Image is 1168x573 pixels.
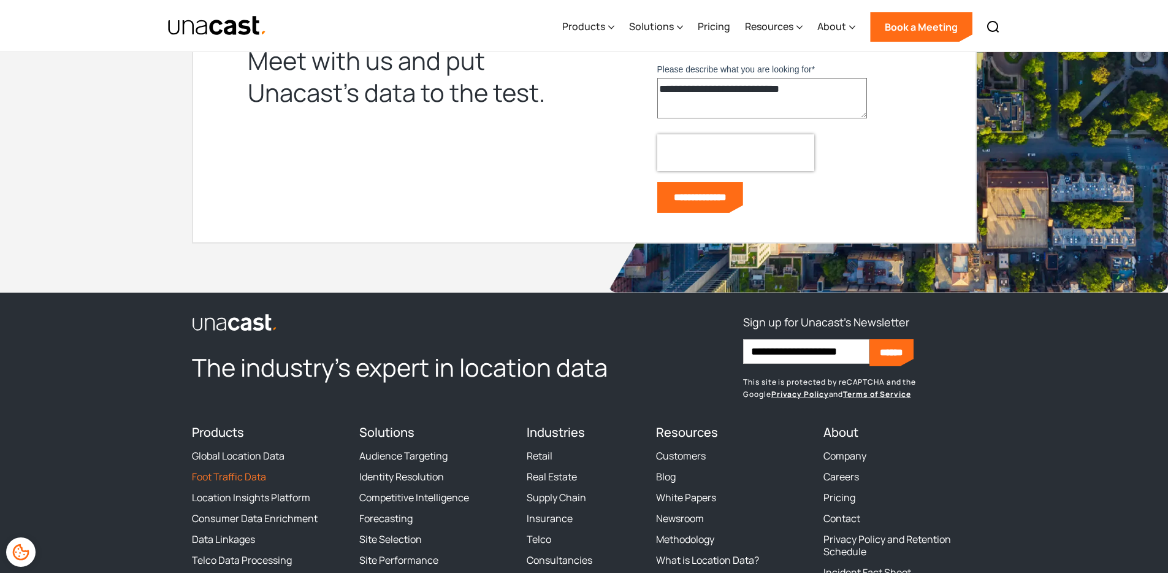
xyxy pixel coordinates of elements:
[527,533,551,545] a: Telco
[527,471,577,483] a: Real Estate
[359,512,413,525] a: Forecasting
[192,491,310,504] a: Location Insights Platform
[823,491,855,504] a: Pricing
[823,533,976,558] a: Privacy Policy and Retention Schedule
[192,450,284,462] a: Global Location Data
[656,554,759,566] a: What is Location Data?
[167,15,267,37] a: home
[359,450,448,462] a: Audience Targeting
[359,471,444,483] a: Identity Resolution
[248,45,567,109] div: Meet with us and put Unacast’s data to the test.
[562,19,605,34] div: Products
[192,313,278,332] img: Unacast logo
[192,424,244,440] a: Products
[192,554,292,566] a: Telco Data Processing
[192,352,641,383] h2: The industry’s expert in location data
[698,2,730,52] a: Pricing
[817,19,846,34] div: About
[359,424,414,440] a: Solutions
[823,471,859,483] a: Careers
[192,312,641,332] a: link to the homepage
[743,376,976,401] p: This site is protected by reCAPTCHA and the Google and
[656,491,716,504] a: White Papers
[192,512,318,525] a: Consumer Data Enrichment
[167,15,267,37] img: Unacast text logo
[527,491,586,504] a: Supply Chain
[823,425,976,440] h4: About
[870,12,972,42] a: Book a Meeting
[745,2,803,52] div: Resources
[745,19,793,34] div: Resources
[629,2,683,52] div: Solutions
[656,471,676,483] a: Blog
[192,471,266,483] a: Foot Traffic Data
[657,64,812,74] span: Please describe what you are looking for
[657,134,814,171] iframe: reCAPTCHA
[656,425,809,440] h4: Resources
[843,389,910,399] a: Terms of Service
[527,450,552,462] a: Retail
[743,312,909,332] h3: Sign up for Unacast's Newsletter
[192,533,255,545] a: Data Linkages
[359,554,438,566] a: Site Performance
[359,491,469,504] a: Competitive Intelligence
[986,20,1001,34] img: Search icon
[527,425,641,440] h4: Industries
[823,512,860,525] a: Contact
[527,512,573,525] a: Insurance
[656,533,714,545] a: Methodology
[656,512,704,525] a: Newsroom
[527,554,592,566] a: Consultancies
[359,533,422,545] a: Site Selection
[6,537,36,567] div: Cookie Preferences
[562,2,614,52] div: Products
[823,450,866,462] a: Company
[771,389,829,399] a: Privacy Policy
[629,19,674,34] div: Solutions
[817,2,855,52] div: About
[656,450,706,462] a: Customers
